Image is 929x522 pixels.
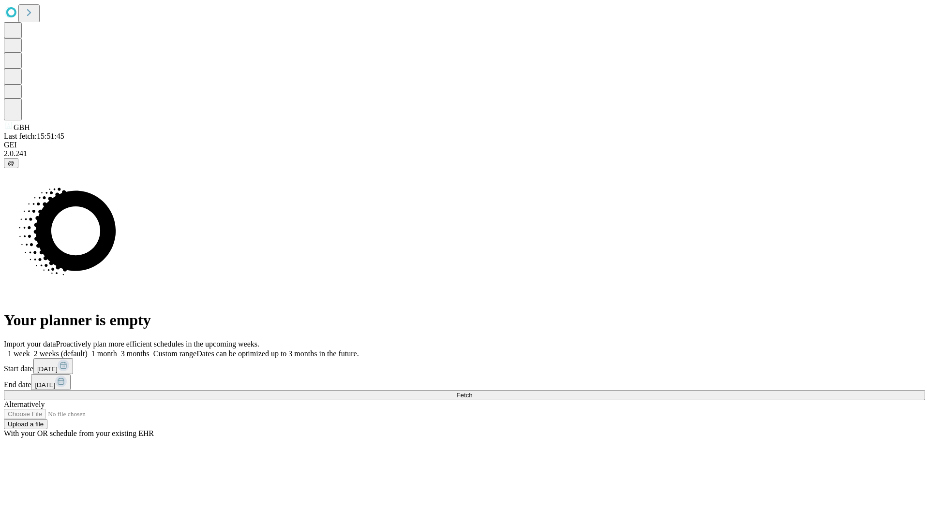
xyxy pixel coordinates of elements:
[91,349,117,358] span: 1 month
[4,374,925,390] div: End date
[4,390,925,400] button: Fetch
[56,340,259,348] span: Proactively plan more efficient schedules in the upcoming weeks.
[4,340,56,348] span: Import your data
[8,349,30,358] span: 1 week
[4,311,925,329] h1: Your planner is empty
[4,400,45,408] span: Alternatively
[4,429,154,437] span: With your OR schedule from your existing EHR
[4,132,64,140] span: Last fetch: 15:51:45
[34,349,88,358] span: 2 weeks (default)
[4,149,925,158] div: 2.0.241
[196,349,359,358] span: Dates can be optimized up to 3 months in the future.
[8,159,15,167] span: @
[153,349,196,358] span: Custom range
[121,349,150,358] span: 3 months
[33,358,73,374] button: [DATE]
[4,358,925,374] div: Start date
[456,391,472,399] span: Fetch
[14,123,30,131] span: GBH
[31,374,71,390] button: [DATE]
[37,365,58,373] span: [DATE]
[35,381,55,389] span: [DATE]
[4,158,18,168] button: @
[4,141,925,149] div: GEI
[4,419,47,429] button: Upload a file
